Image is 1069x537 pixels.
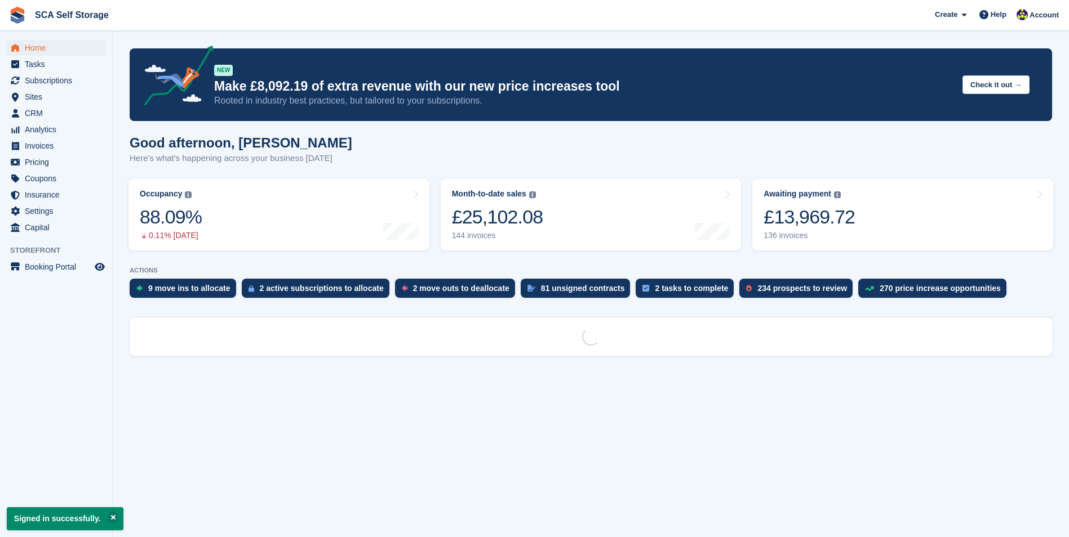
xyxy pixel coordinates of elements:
span: Insurance [25,187,92,203]
a: menu [6,203,107,219]
a: Awaiting payment £13,969.72 136 invoices [752,179,1053,250]
span: Settings [25,203,92,219]
div: £13,969.72 [764,205,855,229]
span: Invoices [25,138,92,154]
span: Subscriptions [25,73,92,88]
div: Occupancy [140,189,182,199]
a: menu [6,171,107,186]
span: Account [1030,10,1059,21]
div: 136 invoices [764,231,855,240]
a: SCA Self Storage [30,6,113,24]
span: Tasks [25,56,92,72]
span: CRM [25,105,92,121]
span: Sites [25,89,92,105]
div: £25,102.08 [452,205,543,229]
span: Analytics [25,122,92,137]
span: Capital [25,220,92,235]
img: move_ins_to_allocate_icon-fdf77a2bb77ea45bf5b3d319d69a93e2d87916cf1d5bf7949dd705db3b84f3ca.svg [136,285,143,292]
div: 9 move ins to allocate [148,284,230,293]
span: Help [991,9,1006,20]
div: Month-to-date sales [452,189,526,199]
img: price_increase_opportunities-93ffe204e8149a01c8c9dc8f82e8f89637d9d84a8eef4429ea346261dce0b2c0.svg [865,286,874,291]
span: Create [935,9,957,20]
img: icon-info-grey-7440780725fd019a000dd9b08b2336e03edf1995a4989e88bcd33f0948082b44.svg [834,191,841,198]
p: Rooted in industry best practices, but tailored to your subscriptions. [214,95,953,107]
a: 2 active subscriptions to allocate [242,279,395,303]
div: NEW [214,65,233,76]
div: Awaiting payment [764,189,831,199]
a: menu [6,73,107,88]
div: 270 price increase opportunities [880,284,1001,293]
div: 0.11% [DATE] [140,231,202,240]
p: ACTIONS [130,267,1052,274]
a: menu [6,89,107,105]
img: active_subscription_to_allocate_icon-d502201f5373d7db506a760aba3b589e785aa758c864c3986d89f69b8ff3... [249,285,254,292]
p: Signed in successfully. [7,507,123,530]
img: contract_signature_icon-13c848040528278c33f63329250d36e43548de30e8caae1d1a13099fd9432cc5.svg [527,285,535,292]
a: menu [6,105,107,121]
img: stora-icon-8386f47178a22dfd0bd8f6a31ec36ba5ce8667c1dd55bd0f319d3a0aa187defe.svg [9,7,26,24]
a: 234 prospects to review [739,279,858,303]
a: 2 move outs to deallocate [395,279,521,303]
img: icon-info-grey-7440780725fd019a000dd9b08b2336e03edf1995a4989e88bcd33f0948082b44.svg [185,191,192,198]
a: menu [6,122,107,137]
a: 81 unsigned contracts [521,279,636,303]
p: Here's what's happening across your business [DATE] [130,152,352,165]
a: Occupancy 88.09% 0.11% [DATE] [128,179,429,250]
img: Thomas Webb [1017,9,1028,20]
img: task-75834270c22a3079a89374b754ae025e5fb1db73e45f91037f5363f120a921f8.svg [642,285,649,292]
span: Booking Portal [25,259,92,275]
span: Coupons [25,171,92,186]
h1: Good afternoon, [PERSON_NAME] [130,135,352,150]
div: 2 active subscriptions to allocate [260,284,384,293]
div: 88.09% [140,205,202,229]
img: move_outs_to_deallocate_icon-f764333ba52eb49d3ac5e1228854f67142a1ed5810a6f6cc68b1a99e826820c5.svg [402,285,407,292]
a: menu [6,187,107,203]
div: 234 prospects to review [757,284,847,293]
div: 2 move outs to deallocate [413,284,509,293]
span: Home [25,40,92,56]
a: menu [6,40,107,56]
p: Make £8,092.19 of extra revenue with our new price increases tool [214,78,953,95]
div: 81 unsigned contracts [541,284,625,293]
a: menu [6,220,107,235]
a: 9 move ins to allocate [130,279,242,303]
img: icon-info-grey-7440780725fd019a000dd9b08b2336e03edf1995a4989e88bcd33f0948082b44.svg [529,191,536,198]
a: menu [6,56,107,72]
a: menu [6,154,107,170]
button: Check it out → [962,75,1030,94]
a: 270 price increase opportunities [858,279,1012,303]
a: menu [6,138,107,154]
div: 2 tasks to complete [655,284,728,293]
a: 2 tasks to complete [636,279,739,303]
a: Preview store [93,260,107,274]
a: menu [6,259,107,275]
img: price-adjustments-announcement-icon-8257ccfd72463d97f412b2fc003d46551f7dbcb40ab6d574587a9cd5c0d94... [135,46,214,110]
span: Storefront [10,245,112,256]
div: 144 invoices [452,231,543,240]
a: Month-to-date sales £25,102.08 144 invoices [441,179,742,250]
img: prospect-51fa495bee0391a8d652442698ab0144808aea92771e9ea1ae160a38d050c398.svg [746,285,752,292]
span: Pricing [25,154,92,170]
